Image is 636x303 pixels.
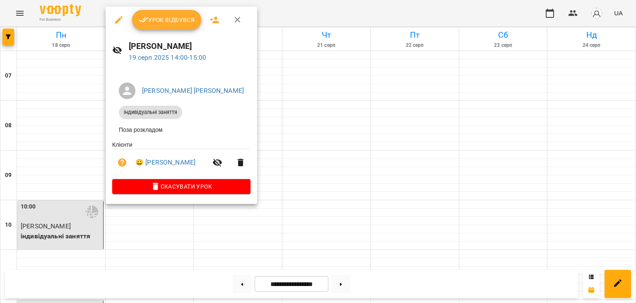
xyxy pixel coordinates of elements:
[129,53,207,61] a: 19 серп 2025 14:00-15:00
[119,182,244,191] span: Скасувати Урок
[142,87,244,95] a: [PERSON_NAME] [PERSON_NAME]
[132,10,202,30] button: Урок відбувся
[129,40,251,53] h6: [PERSON_NAME]
[119,109,182,116] span: індивідуальні заняття
[135,158,195,167] a: 😀 [PERSON_NAME]
[112,141,251,179] ul: Клієнти
[112,179,251,194] button: Скасувати Урок
[112,153,132,172] button: Візит ще не сплачено. Додати оплату?
[139,15,195,25] span: Урок відбувся
[112,122,251,137] li: Поза розкладом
